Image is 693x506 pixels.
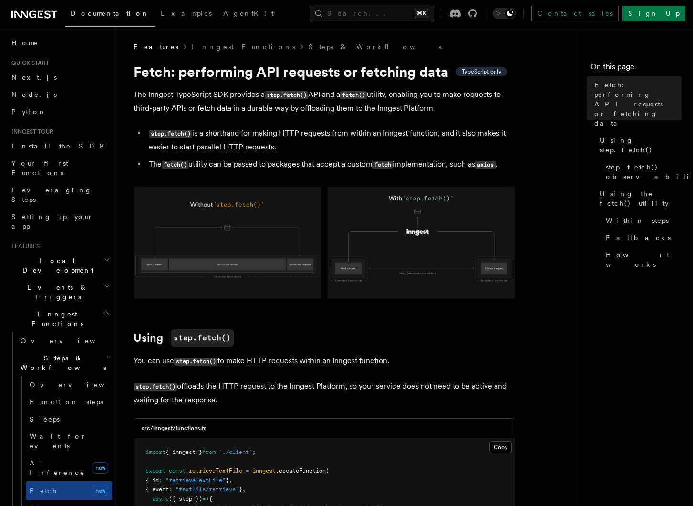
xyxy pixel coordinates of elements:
[223,10,274,17] span: AgentKit
[169,495,202,502] span: ({ step })
[142,424,207,432] h3: src/inngest/functions.ts
[8,137,112,155] a: Install the SDK
[17,332,112,349] a: Overview
[8,256,104,275] span: Local Development
[17,349,112,376] button: Steps & Workflows
[134,354,515,368] p: You can use to make HTTP requests within an Inngest function.
[310,6,434,21] button: Search...⌘K
[531,6,619,21] a: Contact sales
[159,477,162,484] span: :
[326,467,329,474] span: (
[8,86,112,103] a: Node.js
[239,486,242,493] span: }
[8,181,112,208] a: Leveraging Steps
[30,398,103,406] span: Function steps
[8,69,112,86] a: Next.js
[189,467,242,474] span: retrieveTextFile
[145,477,159,484] span: { id
[8,103,112,120] a: Python
[602,246,682,273] a: How it works
[134,88,515,115] p: The Inngest TypeScript SDK provides a API and a utility, enabling you to make requests to third-p...
[596,132,682,158] a: Using step.fetch()
[192,42,295,52] a: Inngest Functions
[93,485,108,496] span: new
[217,3,279,26] a: AgentKit
[21,337,119,345] span: Overview
[26,376,112,393] a: Overview
[246,467,249,474] span: =
[26,481,112,500] a: Fetchnew
[11,74,57,81] span: Next.js
[171,329,234,347] code: step.fetch()
[462,68,501,75] span: TypeScript only
[134,187,515,299] img: Using Fetch offloads the HTTP request to the Inngest Platform
[8,128,53,136] span: Inngest tour
[229,477,232,484] span: ,
[265,91,308,99] code: step.fetch()
[415,9,428,18] kbd: ⌘K
[606,233,671,242] span: Fallbacks
[600,189,682,208] span: Using the fetch() utility
[11,159,68,177] span: Your first Functions
[202,449,216,455] span: from
[134,63,515,80] h1: Fetch: performing API requests or fetching data
[26,428,112,454] a: Wait for events
[340,91,367,99] code: fetch()
[596,185,682,212] a: Using the fetch() utility
[489,441,512,453] button: Copy
[145,449,165,455] span: import
[219,449,252,455] span: "./client"
[134,329,234,347] a: Usingstep.fetch()
[8,279,112,306] button: Events & Triggers
[600,136,682,155] span: Using step.fetch()
[30,487,57,495] span: Fetch
[276,467,326,474] span: .createFunction
[134,42,178,52] span: Features
[11,108,46,116] span: Python
[169,486,172,493] span: :
[134,379,515,407] p: offloads the HTTP request to the Inngest Platform, so your service does not need to be active and...
[30,432,86,450] span: Wait for events
[11,38,38,48] span: Home
[155,3,217,26] a: Examples
[134,383,177,391] code: step.fetch()
[252,449,256,455] span: ;
[165,449,202,455] span: { inngest }
[26,393,112,411] a: Function steps
[209,495,212,502] span: {
[8,242,40,250] span: Features
[145,486,169,493] span: { event
[606,216,669,225] span: Within steps
[602,158,682,185] a: step.fetch() observability
[590,76,682,132] a: Fetch: performing API requests or fetching data
[30,415,60,423] span: Sleeps
[11,142,110,150] span: Install the SDK
[8,208,112,235] a: Setting up your app
[242,486,246,493] span: ,
[169,467,186,474] span: const
[11,186,92,203] span: Leveraging Steps
[149,130,192,138] code: step.fetch()
[602,212,682,229] a: Within steps
[65,3,155,27] a: Documentation
[161,10,212,17] span: Examples
[622,6,685,21] a: Sign Up
[475,161,495,169] code: axios
[590,61,682,76] h4: On this page
[8,306,112,332] button: Inngest Functions
[30,381,128,389] span: Overview
[202,495,209,502] span: =>
[162,161,188,169] code: fetch()
[8,155,112,181] a: Your first Functions
[176,486,239,493] span: "textFile/retrieve"
[11,213,93,230] span: Setting up your app
[594,80,682,128] span: Fetch: performing API requests or fetching data
[602,229,682,246] a: Fallbacks
[93,462,108,474] span: new
[145,467,165,474] span: export
[8,59,49,67] span: Quick start
[8,283,104,302] span: Events & Triggers
[493,8,516,19] button: Toggle dark mode
[17,353,106,372] span: Steps & Workflows
[174,358,217,366] code: step.fetch()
